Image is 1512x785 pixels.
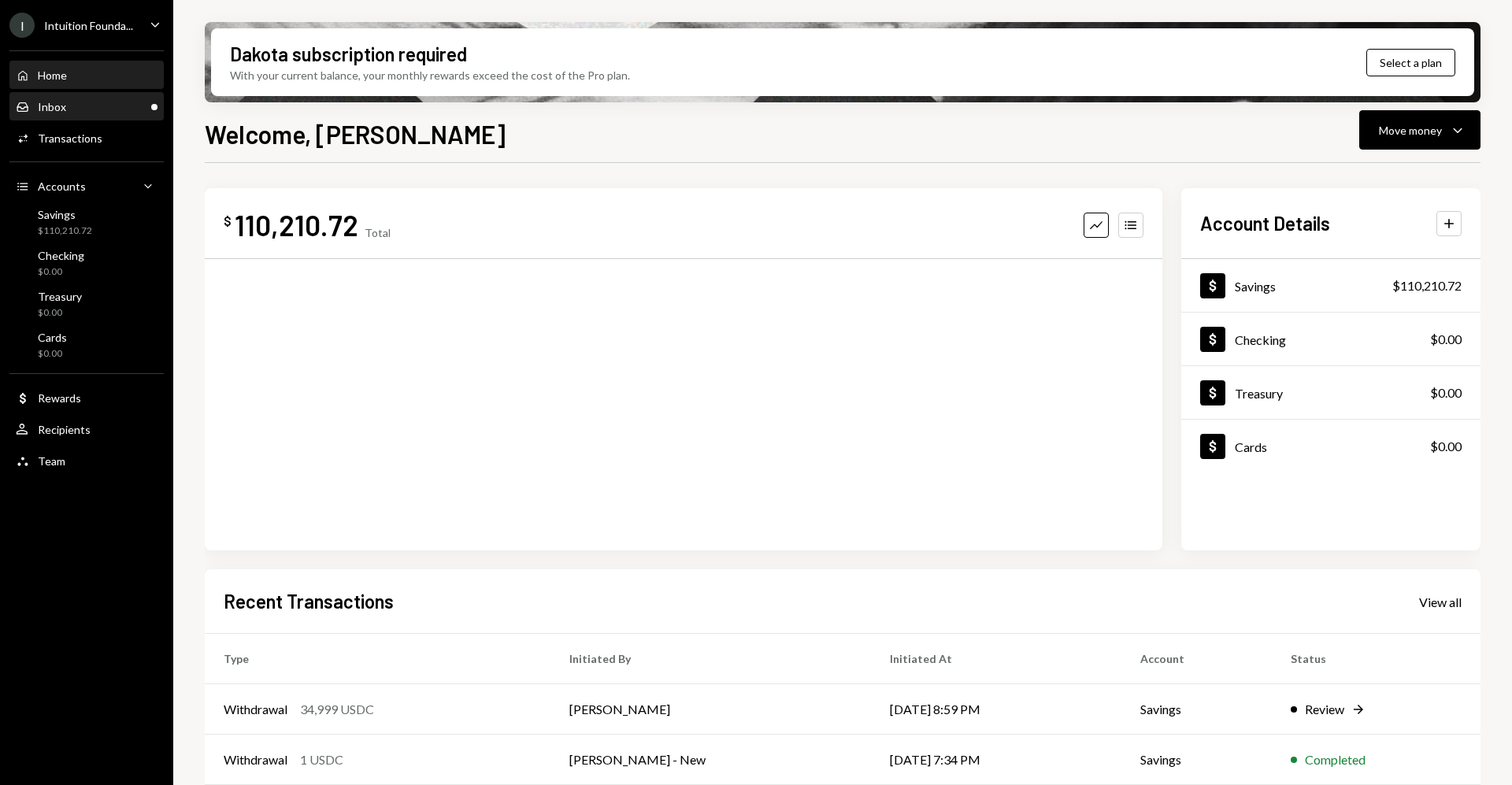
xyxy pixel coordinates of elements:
[224,700,287,719] div: Withdrawal
[38,265,84,279] div: $0.00
[1181,313,1480,365] a: Checking$0.00
[1121,735,1272,785] td: Savings
[1419,593,1462,610] a: View all
[9,92,164,120] a: Inbox
[38,131,102,145] div: Transactions
[1121,684,1272,735] td: Savings
[38,290,82,303] div: Treasury
[9,172,164,200] a: Accounts
[550,735,870,785] td: [PERSON_NAME] - New
[1235,386,1283,401] div: Treasury
[1305,750,1366,769] div: Completed
[1366,49,1455,76] button: Select a plan
[1359,110,1480,150] button: Move money
[38,454,65,468] div: Team
[1235,332,1286,347] div: Checking
[38,224,92,238] div: $110,210.72
[9,203,164,241] a: Savings$110,210.72
[38,100,66,113] div: Inbox
[300,700,374,719] div: 34,999 USDC
[1235,439,1267,454] div: Cards
[38,208,92,221] div: Savings
[205,634,550,684] th: Type
[38,331,67,344] div: Cards
[1305,700,1344,719] div: Review
[1235,279,1276,294] div: Savings
[1392,276,1462,295] div: $110,210.72
[224,213,232,229] div: $
[1419,594,1462,610] div: View all
[1272,634,1480,684] th: Status
[871,735,1121,785] td: [DATE] 7:34 PM
[9,244,164,282] a: Checking$0.00
[871,634,1121,684] th: Initiated At
[38,306,82,320] div: $0.00
[1430,330,1462,349] div: $0.00
[9,285,164,323] a: Treasury$0.00
[9,383,164,412] a: Rewards
[38,249,84,262] div: Checking
[365,226,391,239] div: Total
[9,446,164,475] a: Team
[38,423,91,436] div: Recipients
[224,750,287,769] div: Withdrawal
[230,41,467,67] div: Dakota subscription required
[550,634,870,684] th: Initiated By
[9,61,164,89] a: Home
[1181,420,1480,472] a: Cards$0.00
[38,69,67,82] div: Home
[1430,383,1462,402] div: $0.00
[1379,122,1442,139] div: Move money
[224,588,394,614] h2: Recent Transactions
[44,19,133,32] div: Intuition Founda...
[1181,259,1480,312] a: Savings$110,210.72
[205,118,506,150] h1: Welcome, [PERSON_NAME]
[38,391,81,405] div: Rewards
[9,415,164,443] a: Recipients
[9,326,164,364] a: Cards$0.00
[1430,437,1462,456] div: $0.00
[550,684,870,735] td: [PERSON_NAME]
[230,67,630,83] div: With your current balance, your monthly rewards exceed the cost of the Pro plan.
[38,180,86,193] div: Accounts
[1121,634,1272,684] th: Account
[1181,366,1480,419] a: Treasury$0.00
[9,124,164,152] a: Transactions
[9,13,35,38] div: I
[38,347,67,361] div: $0.00
[871,684,1121,735] td: [DATE] 8:59 PM
[235,207,358,243] div: 110,210.72
[1200,210,1330,236] h2: Account Details
[300,750,343,769] div: 1 USDC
